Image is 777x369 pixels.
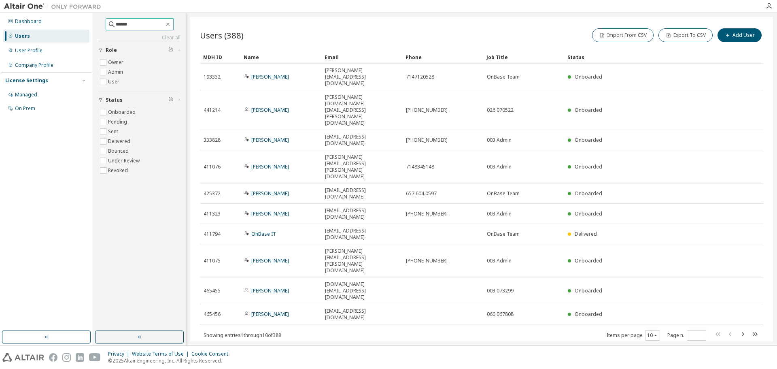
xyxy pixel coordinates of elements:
span: Clear filter [168,97,173,103]
a: [PERSON_NAME] [251,107,289,113]
button: 10 [647,332,658,339]
span: [PERSON_NAME][EMAIL_ADDRESS][DOMAIN_NAME] [325,67,399,87]
span: 003 Admin [487,137,512,143]
div: Cookie Consent [191,351,233,357]
span: 003 Admin [487,211,512,217]
div: Company Profile [15,62,53,68]
label: Bounced [108,146,130,156]
span: Clear filter [168,47,173,53]
label: Admin [108,67,125,77]
span: [PHONE_NUMBER] [406,137,448,143]
a: [PERSON_NAME] [251,257,289,264]
span: OnBase Team [487,231,520,237]
span: Onboarded [575,257,602,264]
span: Showing entries 1 through 10 of 388 [204,332,281,339]
a: [PERSON_NAME] [251,287,289,294]
span: 7147120528 [406,74,434,80]
div: Privacy [108,351,132,357]
a: OnBase IT [251,230,276,237]
label: Pending [108,117,129,127]
span: Onboarded [575,287,602,294]
button: Status [98,91,180,109]
span: 060 067808 [487,311,514,318]
span: [DOMAIN_NAME][EMAIL_ADDRESS][DOMAIN_NAME] [325,281,399,301]
span: 003 073299 [487,288,514,294]
span: Status [106,97,123,103]
span: [PERSON_NAME][DOMAIN_NAME][EMAIL_ADDRESS][PERSON_NAME][DOMAIN_NAME] [325,94,399,126]
div: Job Title [486,51,561,64]
div: Phone [405,51,480,64]
span: Onboarded [575,163,602,170]
label: Delivered [108,137,132,146]
span: 003 Admin [487,258,512,264]
span: [PERSON_NAME][EMAIL_ADDRESS][PERSON_NAME][DOMAIN_NAME] [325,248,399,274]
label: Sent [108,127,120,137]
button: Import From CSV [592,28,654,42]
span: [EMAIL_ADDRESS][DOMAIN_NAME] [325,308,399,321]
span: OnBase Team [487,190,520,197]
img: instagram.svg [62,353,71,362]
a: [PERSON_NAME] [251,73,289,80]
label: Revoked [108,166,129,175]
span: Onboarded [575,107,602,113]
img: altair_logo.svg [2,353,44,362]
span: 441214 [204,107,221,113]
span: [PHONE_NUMBER] [406,107,448,113]
button: Role [98,41,180,59]
span: 411323 [204,211,221,217]
span: OnBase Team [487,74,520,80]
span: Delivered [575,230,597,237]
div: MDH ID [203,51,237,64]
span: [EMAIL_ADDRESS][DOMAIN_NAME] [325,134,399,147]
div: User Profile [15,47,42,54]
span: Onboarded [575,210,602,217]
div: Users [15,33,30,39]
a: Clear all [98,34,180,41]
div: Name [244,51,318,64]
img: youtube.svg [89,353,101,362]
div: Managed [15,92,37,98]
div: Email [325,51,399,64]
img: facebook.svg [49,353,57,362]
span: 333828 [204,137,221,143]
span: Onboarded [575,73,602,80]
span: Onboarded [575,311,602,318]
span: 411076 [204,164,221,170]
div: Dashboard [15,18,42,25]
span: [EMAIL_ADDRESS][DOMAIN_NAME] [325,207,399,220]
span: 026 070522 [487,107,514,113]
a: [PERSON_NAME] [251,137,289,143]
button: Export To CSV [658,28,713,42]
span: [PHONE_NUMBER] [406,258,448,264]
span: 003 Admin [487,164,512,170]
span: Users (388) [200,30,244,41]
div: On Prem [15,105,35,112]
div: Status [567,51,721,64]
a: [PERSON_NAME] [251,190,289,197]
span: 465456 [204,311,221,318]
span: Onboarded [575,190,602,197]
label: Under Review [108,156,141,166]
img: linkedin.svg [76,353,84,362]
span: Role [106,47,117,53]
span: 465455 [204,288,221,294]
span: 411794 [204,231,221,237]
span: [EMAIL_ADDRESS][DOMAIN_NAME] [325,228,399,241]
span: [PERSON_NAME][EMAIL_ADDRESS][PERSON_NAME][DOMAIN_NAME] [325,154,399,180]
span: [EMAIL_ADDRESS][DOMAIN_NAME] [325,187,399,200]
a: [PERSON_NAME] [251,163,289,170]
label: User [108,77,121,87]
span: 193332 [204,74,221,80]
img: Altair One [4,2,105,11]
span: Onboarded [575,137,602,143]
label: Owner [108,58,125,67]
button: Add User [718,28,762,42]
span: [PHONE_NUMBER] [406,211,448,217]
span: 425372 [204,190,221,197]
span: Page n. [667,330,706,341]
span: 657.604.0597 [406,190,437,197]
div: License Settings [5,77,48,84]
p: © 2025 Altair Engineering, Inc. All Rights Reserved. [108,357,233,364]
label: Onboarded [108,107,137,117]
span: Items per page [607,330,660,341]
